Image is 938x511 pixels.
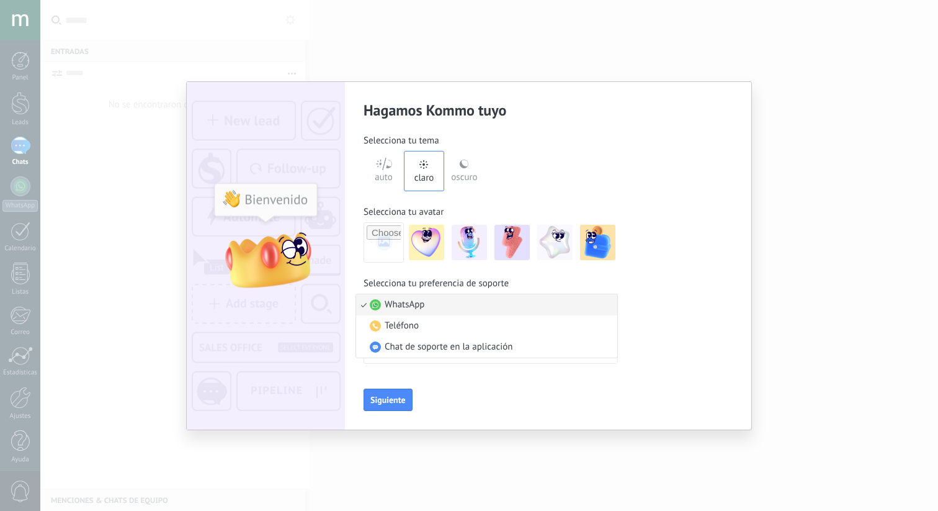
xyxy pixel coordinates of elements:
[187,82,345,430] img: customization-screen-img_ES.png
[451,159,477,191] div: oscuro
[375,159,393,191] div: auto
[537,225,573,260] img: -4.jpeg
[364,135,439,147] span: Selecciona tu tema
[409,225,444,260] img: -1.jpeg
[452,225,487,260] img: -2.jpeg
[580,225,615,260] img: -5.jpeg
[385,341,512,353] span: Chat de soporte en la aplicación
[364,101,618,120] h2: Hagamos Kommo tuyo
[385,299,424,311] span: WhatsApp
[385,320,419,332] span: Teléfono
[364,389,413,411] button: Siguiente
[370,396,406,404] span: Siguiente
[494,225,530,260] img: -3.jpeg
[414,160,434,191] div: claro
[364,206,444,219] span: Selecciona tu avatar
[364,278,509,290] span: Selecciona tu preferencia de soporte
